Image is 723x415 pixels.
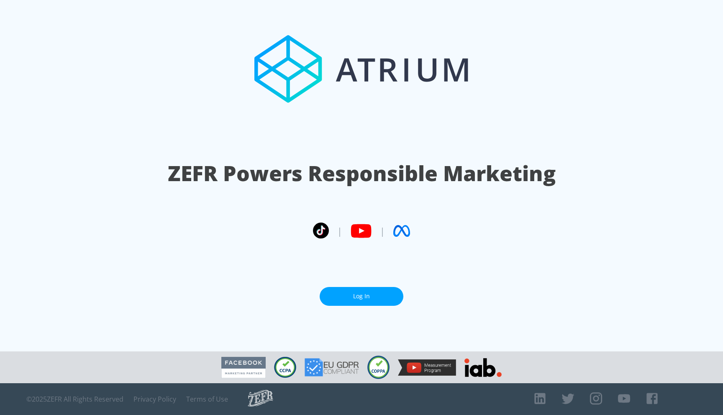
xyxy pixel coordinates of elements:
a: Terms of Use [186,395,228,403]
img: COPPA Compliant [367,356,390,379]
a: Log In [320,287,403,306]
img: GDPR Compliant [305,358,359,377]
h1: ZEFR Powers Responsible Marketing [168,159,556,188]
img: IAB [464,358,502,377]
img: YouTube Measurement Program [398,359,456,376]
span: | [337,225,342,237]
span: | [380,225,385,237]
a: Privacy Policy [133,395,176,403]
img: Facebook Marketing Partner [221,357,266,378]
img: CCPA Compliant [274,357,296,378]
span: © 2025 ZEFR All Rights Reserved [26,395,123,403]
